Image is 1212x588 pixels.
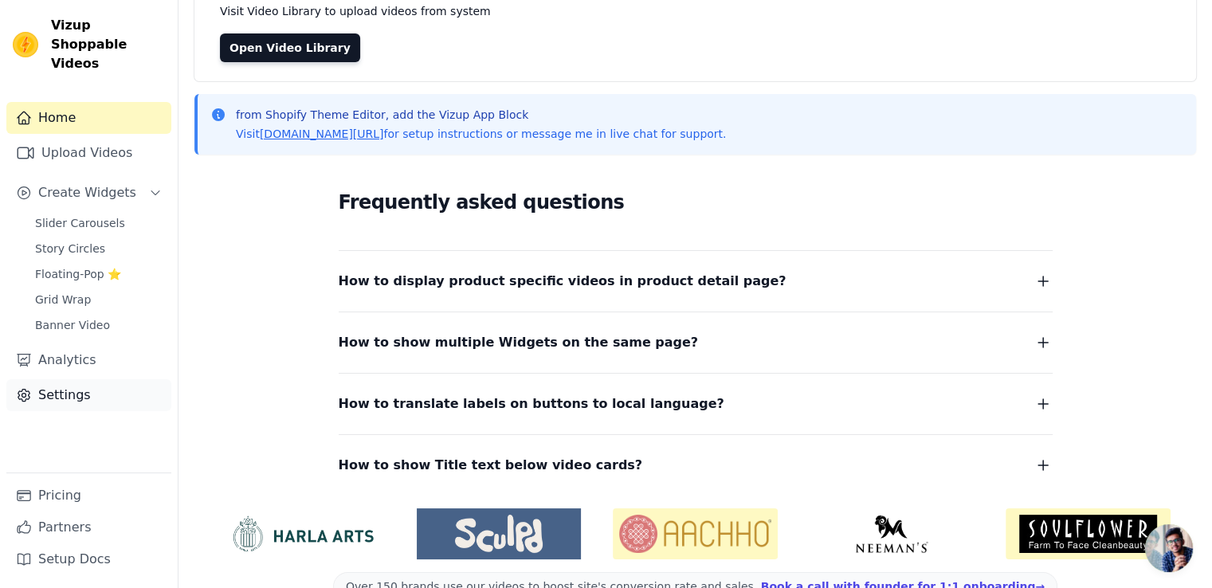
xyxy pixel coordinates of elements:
a: Upload Videos [6,137,171,169]
a: Home [6,102,171,134]
button: How to display product specific videos in product detail page? [339,270,1053,292]
img: logo_orange.svg [25,25,38,38]
div: Keywords nach Traffic [175,94,269,104]
img: Sculpd US [417,515,582,553]
div: Domain [84,94,119,104]
a: Chat öffnen [1145,524,1193,572]
span: Slider Carousels [35,215,125,231]
span: Vizup Shoppable Videos [51,16,165,73]
span: How to display product specific videos in product detail page? [339,270,786,292]
a: Open Video Library [220,33,360,62]
a: Setup Docs [6,543,171,575]
span: Story Circles [35,241,105,257]
button: How to show Title text below video cards? [339,454,1053,476]
a: [DOMAIN_NAME][URL] [260,127,384,140]
span: How to show multiple Widgets on the same page? [339,331,699,354]
img: tab_domain_overview_orange.svg [67,92,80,105]
a: Banner Video [25,314,171,336]
p: Visit Video Library to upload videos from system [220,2,934,21]
span: Create Widgets [38,183,136,202]
img: tab_keywords_by_traffic_grey.svg [158,92,171,105]
h2: Frequently asked questions [339,186,1053,218]
button: How to translate labels on buttons to local language? [339,393,1053,415]
a: Analytics [6,344,171,376]
p: from Shopify Theme Editor, add the Vizup App Block [236,107,726,123]
button: Create Widgets [6,177,171,209]
span: How to show Title text below video cards? [339,454,643,476]
p: Visit for setup instructions or message me in live chat for support. [236,126,726,142]
span: Floating-Pop ⭐ [35,266,121,282]
a: Settings [6,379,171,411]
a: Pricing [6,480,171,512]
span: Grid Wrap [35,292,91,308]
img: Vizup [13,32,38,57]
img: HarlaArts [220,515,385,553]
img: website_grey.svg [25,41,38,54]
a: Partners [6,512,171,543]
div: v 4.0.25 [45,25,78,38]
span: How to translate labels on buttons to local language? [339,393,724,415]
a: Story Circles [25,237,171,260]
a: Grid Wrap [25,288,171,311]
a: Slider Carousels [25,212,171,234]
img: Aachho [613,508,778,559]
img: Neeman's [810,515,975,553]
a: Floating-Pop ⭐ [25,263,171,285]
div: Domain: [DOMAIN_NAME] [41,41,175,54]
span: Banner Video [35,317,110,333]
img: Soulflower [1006,508,1171,559]
button: How to show multiple Widgets on the same page? [339,331,1053,354]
